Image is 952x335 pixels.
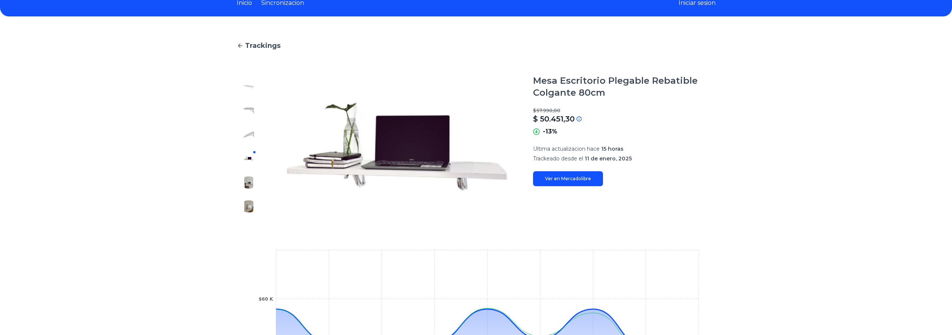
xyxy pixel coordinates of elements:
a: Trackings [237,40,716,51]
p: -13% [543,127,557,136]
p: $ 50.451,30 [533,114,575,124]
span: Trackeado desde el [533,155,583,162]
h1: Mesa Escritorio Plegable Rebatible Colgante 80cm [533,75,716,99]
tspan: $60 K [258,296,273,302]
img: Mesa Escritorio Plegable Rebatible Colgante 80cm [243,105,255,117]
span: 11 de enero, 2025 [585,155,632,162]
span: Ultima actualizacion hace [533,145,600,152]
img: Mesa Escritorio Plegable Rebatible Colgante 80cm [243,200,255,212]
span: Trackings [245,40,281,51]
img: Mesa Escritorio Plegable Rebatible Colgante 80cm [243,129,255,141]
img: Mesa Escritorio Plegable Rebatible Colgante 80cm [276,75,518,218]
img: Mesa Escritorio Plegable Rebatible Colgante 80cm [243,176,255,188]
img: Mesa Escritorio Plegable Rebatible Colgante 80cm [243,81,255,93]
span: 15 horas [601,145,624,152]
p: $ 57.990,00 [533,108,716,114]
a: Ver en Mercadolibre [533,171,603,186]
img: Mesa Escritorio Plegable Rebatible Colgante 80cm [243,153,255,165]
